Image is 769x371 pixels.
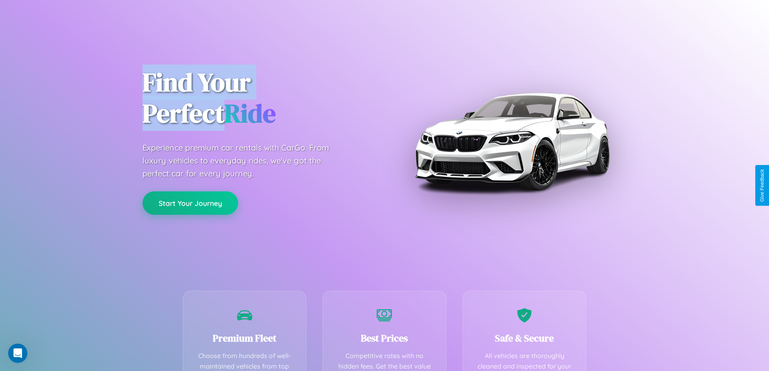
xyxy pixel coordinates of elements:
button: Start Your Journey [142,191,238,215]
img: Premium BMW car rental vehicle [411,40,613,242]
h1: Find Your Perfect [142,67,373,129]
p: Experience premium car rentals with CarGo. From luxury vehicles to everyday rides, we've got the ... [142,141,344,180]
iframe: Intercom live chat [8,344,27,363]
span: Ride [224,96,276,131]
h3: Best Prices [335,331,434,345]
h3: Premium Fleet [195,331,294,345]
h3: Safe & Secure [475,331,574,345]
div: Give Feedback [759,169,765,202]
